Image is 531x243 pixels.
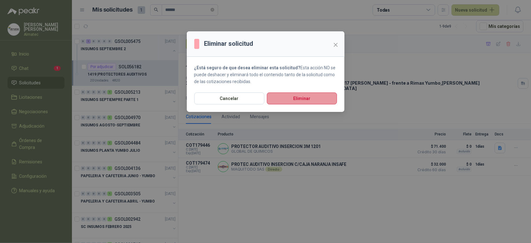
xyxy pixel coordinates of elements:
h3: Eliminar solicitud [204,39,253,49]
button: Cancelar [194,92,264,104]
span: close [333,42,338,47]
button: Eliminar [267,92,337,104]
button: Close [331,40,341,50]
strong: ¿Está seguro de que desea eliminar esta solicitud? [194,65,301,70]
p: Esta acción NO se puede deshacer y eliminará todo el contenido tanto de la solicitud como de las ... [194,64,337,85]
